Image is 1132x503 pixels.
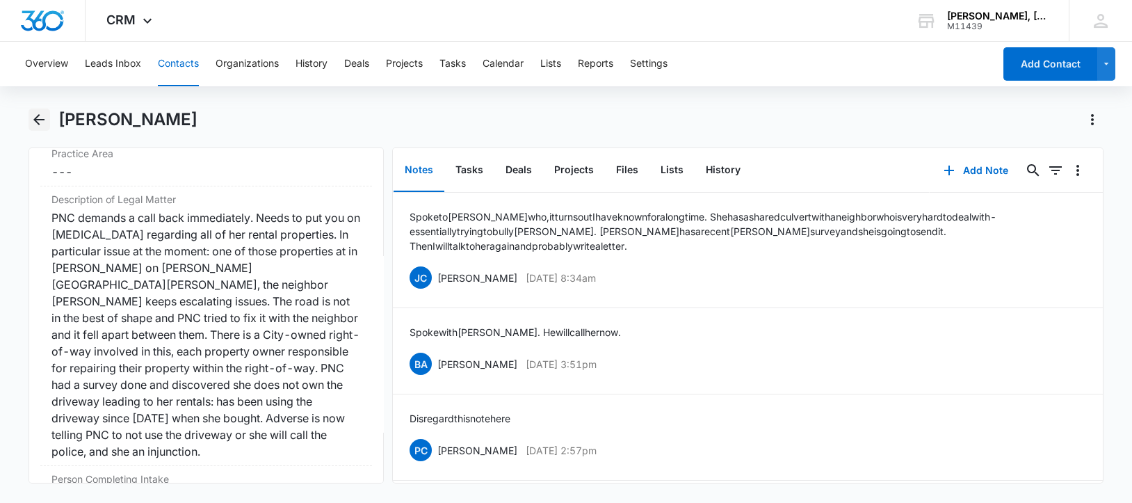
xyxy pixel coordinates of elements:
button: Deals [344,42,369,86]
button: Lists [649,149,695,192]
span: CRM [106,13,136,27]
button: Add Contact [1003,47,1097,81]
button: History [695,149,752,192]
div: account id [947,22,1049,31]
button: Search... [1022,159,1044,182]
button: Notes [394,149,444,192]
div: PNC demands a call back immediately. Needs to put you on [MEDICAL_DATA] regarding all of her rent... [51,209,362,460]
label: Practice Area [51,146,362,161]
button: Tasks [439,42,466,86]
label: Description of Legal Matter [51,192,362,207]
button: Tasks [444,149,494,192]
button: Projects [386,42,423,86]
p: Spoke to [PERSON_NAME] who, it turns out I have known for a long time. She has a shared culvert w... [410,209,1086,253]
button: Add Note [930,154,1022,187]
button: Filters [1044,159,1067,182]
p: Spoke with [PERSON_NAME]. He will call her now. [410,325,621,340]
span: BA [410,353,432,375]
dd: --- [51,163,362,180]
button: Overflow Menu [1067,159,1089,182]
span: PC [410,439,432,461]
span: JC [410,266,432,289]
div: account name [947,10,1049,22]
p: [PERSON_NAME] [437,443,517,458]
h1: [PERSON_NAME] [58,109,197,130]
button: Actions [1081,109,1103,131]
p: [DATE] 3:51pm [526,357,597,372]
button: Overview [25,42,68,86]
button: Deals [494,149,543,192]
p: [DATE] 2:57pm [526,443,597,458]
button: Files [605,149,649,192]
p: [PERSON_NAME] [437,357,517,372]
button: Organizations [216,42,279,86]
button: Settings [630,42,668,86]
button: Lists [540,42,561,86]
button: Reports [578,42,613,86]
p: [PERSON_NAME] [437,271,517,285]
p: Disregard this note here [410,411,510,426]
button: Back [29,109,50,131]
button: History [296,42,328,86]
button: Leads Inbox [85,42,141,86]
div: Description of Legal MatterPNC demands a call back immediately. Needs to put you on [MEDICAL_DATA... [40,186,373,466]
p: [DATE] 8:34am [526,271,596,285]
label: Person Completing Intake [51,472,362,486]
button: Projects [543,149,605,192]
div: Practice Area--- [40,141,373,186]
button: Contacts [158,42,199,86]
button: Calendar [483,42,524,86]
